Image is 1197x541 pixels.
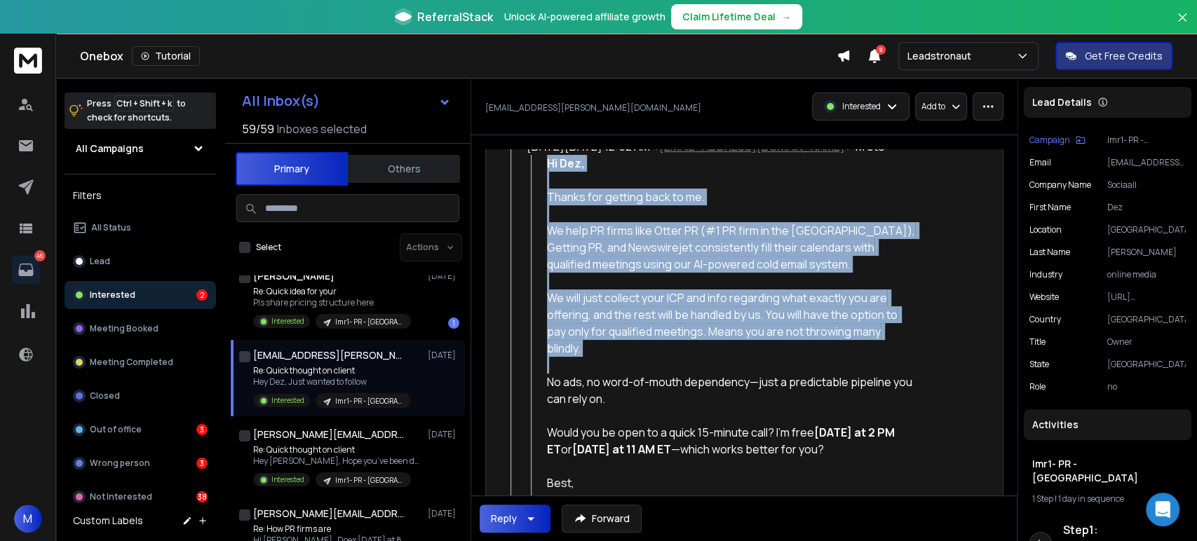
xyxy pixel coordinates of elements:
span: 1 Step [1032,493,1053,505]
h1: Imr1- PR - [GEOGRAPHIC_DATA] [1032,457,1183,485]
p: State [1029,359,1049,370]
button: All Campaigns [65,135,216,163]
span: Ctrl + Shift + k [114,95,174,111]
p: Press to check for shortcuts. [87,97,186,125]
div: 3 [196,424,208,435]
p: Country [1029,314,1061,325]
p: Leadstronaut [907,49,977,63]
span: 59 / 59 [242,121,274,137]
button: Closed [65,382,216,410]
h1: All Inbox(s) [242,94,320,108]
p: [GEOGRAPHIC_DATA] [1107,224,1186,235]
span: ReferralStack [417,8,493,25]
button: All Status [65,214,216,242]
p: role [1029,381,1046,392]
button: Campaign [1029,135,1086,146]
button: M [14,505,42,533]
button: Meeting Completed [65,348,216,376]
p: First Name [1029,202,1071,213]
p: [URL][DOMAIN_NAME] [1107,292,1186,303]
div: 3 [196,458,208,469]
div: 2 [196,289,208,301]
p: All Status [91,222,131,233]
p: Imr1- PR - [GEOGRAPHIC_DATA] [1107,135,1186,146]
p: Meeting Booked [90,323,158,334]
p: Dez [1107,202,1186,213]
h1: [EMAIL_ADDRESS][PERSON_NAME][DOMAIN_NAME] [253,348,407,362]
button: Close banner [1173,8,1191,42]
p: Re: Quick thought on client [253,365,411,376]
p: [EMAIL_ADDRESS][PERSON_NAME][DOMAIN_NAME] [485,102,701,114]
p: Add to [921,101,945,112]
button: All Inbox(s) [231,87,462,115]
button: Get Free Credits [1055,42,1172,70]
p: Re: Quick thought on client [253,444,421,456]
h3: Custom Labels [73,514,143,528]
p: [DATE] [428,429,459,440]
div: Best, [547,474,915,491]
div: | [1032,493,1183,505]
div: We will just collect your ICP and info regarding what exactly you are offering, and the rest will... [547,289,915,357]
label: Select [256,242,281,253]
span: 1 day in sequence [1058,493,1124,505]
p: Lead Details [1032,95,1092,109]
p: location [1029,224,1062,235]
p: [DATE] [428,508,459,519]
button: Forward [562,505,642,533]
p: website [1029,292,1059,303]
p: Imr1- PR - [GEOGRAPHIC_DATA] [335,317,403,327]
p: Unlock AI-powered affiliate growth [504,10,665,24]
h3: Filters [65,186,216,205]
h1: [PERSON_NAME][EMAIL_ADDRESS][DOMAIN_NAME] [253,427,407,441]
p: industry [1029,269,1062,280]
p: Get Free Credits [1085,49,1163,63]
button: Meeting Booked [65,315,216,343]
div: Onebox [80,46,837,66]
p: [DATE] [428,270,459,282]
p: [PERSON_NAME] [1107,247,1186,258]
p: Last Name [1029,247,1070,258]
p: Hey Dez, Just wanted to follow [253,376,411,388]
p: Meeting Completed [90,357,173,368]
p: Not Interested [90,491,152,502]
button: Primary [236,152,348,186]
button: Interested2 [65,281,216,309]
p: [GEOGRAPHIC_DATA] [1107,314,1186,325]
span: 9 [876,45,886,55]
strong: Hi Dez, [547,156,585,171]
button: Others [348,153,460,184]
p: no [1107,381,1186,392]
p: Company Name [1029,179,1091,191]
h3: Inboxes selected [277,121,367,137]
p: Owner [1107,336,1186,348]
p: Re: Quick idea for your [253,286,411,297]
p: Interested [271,395,304,406]
p: 46 [34,250,46,261]
div: Would you be open to a quick 15-minute call? I’m free or —which works better for you? [547,424,915,458]
p: Sociaall [1107,179,1186,191]
div: 1 [448,317,459,329]
p: Interested [842,101,881,112]
p: Imr1- PR - [GEOGRAPHIC_DATA] [335,475,403,486]
div: Activities [1024,409,1191,440]
p: Interested [271,316,304,327]
p: Imr1- PR - [GEOGRAPHIC_DATA] [335,396,403,406]
h1: [PERSON_NAME][EMAIL_ADDRESS][DOMAIN_NAME] [253,507,407,521]
div: Open Intercom Messenger [1146,493,1179,526]
div: Thanks for getting back to me. [547,189,915,205]
button: Claim Lifetime Deal→ [671,4,802,29]
button: Reply [480,505,550,533]
p: Campaign [1029,135,1070,146]
button: Wrong person3 [65,449,216,477]
a: 46 [12,256,40,284]
p: Email [1029,157,1051,168]
p: title [1029,336,1046,348]
p: Hey [PERSON_NAME], Hope you’ve been doing [253,456,421,467]
p: Lead [90,256,110,267]
p: Wrong person [90,458,150,469]
h1: All Campaigns [76,142,144,156]
p: Pls share pricing structure here [253,297,411,308]
h1: [PERSON_NAME] [253,269,334,283]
